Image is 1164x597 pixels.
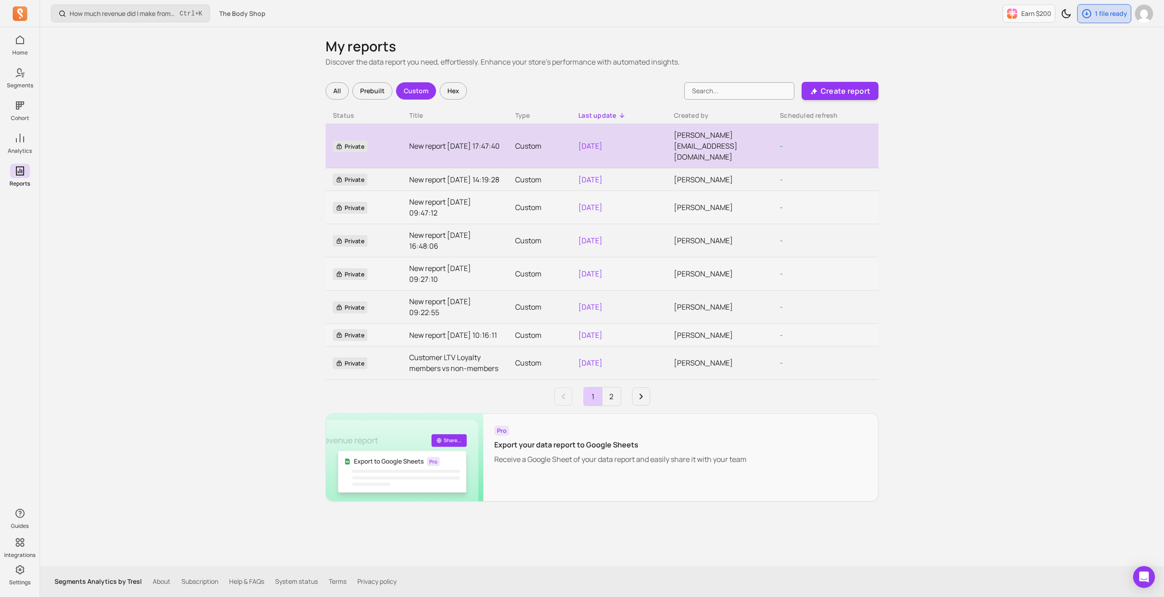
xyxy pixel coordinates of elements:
p: Export your data report to Google Sheets [494,439,747,450]
p: Receive a Google Sheet of your data report and easily share it with your team [494,454,747,465]
p: [DATE] [578,330,659,341]
td: [PERSON_NAME] [667,224,773,257]
td: [PERSON_NAME] [667,291,773,324]
p: [DATE] [578,140,659,151]
span: Private [333,357,367,369]
a: Next page [632,387,650,406]
span: - [780,330,783,340]
button: Toggle dark mode [1057,5,1075,23]
p: Settings [9,579,30,586]
a: Page 1 is your current page [584,387,602,406]
p: Create report [821,85,870,96]
button: 1 file ready [1077,4,1131,23]
td: [PERSON_NAME] [667,168,773,191]
span: The Body Shop [219,9,266,18]
span: Private [333,174,367,186]
td: Custom [508,191,572,224]
td: Custom [508,168,572,191]
kbd: Ctrl [180,9,195,18]
td: [PERSON_NAME] [667,346,773,380]
th: Toggle SortBy [508,107,572,124]
a: New report [DATE] 17:47:40 [409,140,501,151]
span: - [780,141,783,151]
th: Toggle SortBy [667,107,773,124]
p: [DATE] [578,301,659,312]
td: [PERSON_NAME][EMAIL_ADDRESS][DOMAIN_NAME] [667,124,773,168]
p: [DATE] [578,235,659,246]
td: Custom [508,324,572,346]
a: New report [DATE] 14:19:28 [409,174,501,185]
a: Terms [329,577,346,586]
button: The Body Shop [214,5,271,22]
span: - [780,175,783,185]
a: New report [DATE] 09:27:10 [409,263,501,285]
p: Reports [10,180,30,187]
span: Private [333,301,367,313]
td: Custom [508,346,572,380]
button: How much revenue did I make from newly acquired customers?Ctrl+K [51,5,210,22]
p: Earn $200 [1021,9,1051,18]
span: - [780,358,783,368]
kbd: K [199,10,202,17]
p: Cohort [11,115,29,122]
td: Custom [508,291,572,324]
span: Private [333,202,367,214]
p: 1 file ready [1095,9,1127,18]
th: Toggle SortBy [402,107,508,124]
span: Private [333,329,367,341]
a: New report [DATE] 10:16:11 [409,330,501,341]
td: [PERSON_NAME] [667,191,773,224]
p: Discover the data report you need, effortlessly. Enhance your store's performance with automated ... [326,56,878,67]
td: [PERSON_NAME] [667,324,773,346]
a: About [153,577,171,586]
a: New report [DATE] 09:47:12 [409,196,501,218]
a: New report [DATE] 16:48:06 [409,230,501,251]
td: Custom [508,257,572,291]
a: Privacy policy [357,577,396,586]
span: - [780,302,783,312]
a: Page 2 [602,387,621,406]
div: All [326,82,349,100]
button: Guides [10,504,30,532]
input: Search [684,82,794,100]
p: [DATE] [578,174,659,185]
div: Custom [396,82,436,100]
td: Custom [508,224,572,257]
td: [PERSON_NAME] [667,257,773,291]
p: [DATE] [578,268,659,279]
span: - [780,236,783,246]
span: Private [333,140,367,152]
span: Private [333,268,367,280]
p: Home [12,49,28,56]
th: Toggle SortBy [773,107,878,124]
p: Analytics [8,147,32,155]
div: Open Intercom Messenger [1133,566,1155,588]
ul: Pagination [326,387,878,406]
p: Segments [7,82,33,89]
span: Private [333,235,367,247]
a: Previous page [554,387,572,406]
a: Subscription [181,577,218,586]
p: Integrations [4,552,35,559]
p: Segments Analytics by Tresl [55,577,142,586]
img: avatar [1135,5,1153,23]
th: Toggle SortBy [571,107,667,124]
a: New report [DATE] 09:22:55 [409,296,501,318]
div: Hex [440,82,467,100]
p: Guides [11,522,29,530]
span: + [180,9,202,18]
a: Customer LTV Loyalty members vs non-members [409,352,501,374]
button: Create report [802,82,878,100]
p: [DATE] [578,357,659,368]
p: [DATE] [578,202,659,213]
p: How much revenue did I make from newly acquired customers? [70,9,176,18]
span: - [780,202,783,212]
div: Prebuilt [352,82,392,100]
button: Earn $200 [1003,5,1055,23]
div: Last update [578,111,659,120]
td: Custom [508,124,572,168]
span: - [780,269,783,279]
img: Google sheet banner [326,414,483,501]
a: System status [275,577,318,586]
span: Pro [494,426,509,436]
